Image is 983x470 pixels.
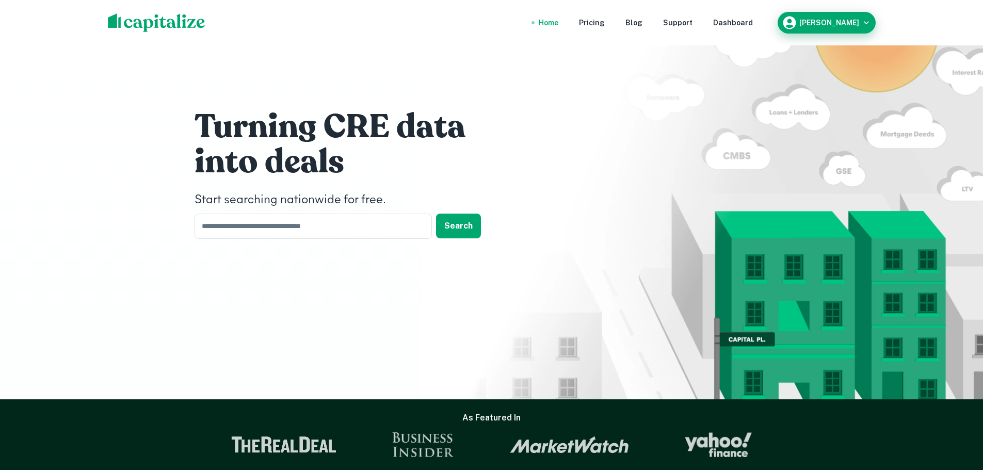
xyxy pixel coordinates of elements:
[108,13,205,32] img: capitalize-logo.png
[539,17,558,28] a: Home
[231,436,336,453] img: The Real Deal
[663,17,692,28] a: Support
[195,191,504,209] h4: Start searching nationwide for free.
[579,17,605,28] a: Pricing
[799,19,859,26] h6: [PERSON_NAME]
[625,17,642,28] a: Blog
[931,387,983,437] iframe: Chat Widget
[778,12,876,34] button: [PERSON_NAME]
[195,141,504,183] h1: into deals
[195,106,504,148] h1: Turning CRE data
[436,214,481,238] button: Search
[462,412,521,424] h6: As Featured In
[392,432,454,457] img: Business Insider
[685,432,752,457] img: Yahoo Finance
[713,17,753,28] a: Dashboard
[510,436,629,453] img: Market Watch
